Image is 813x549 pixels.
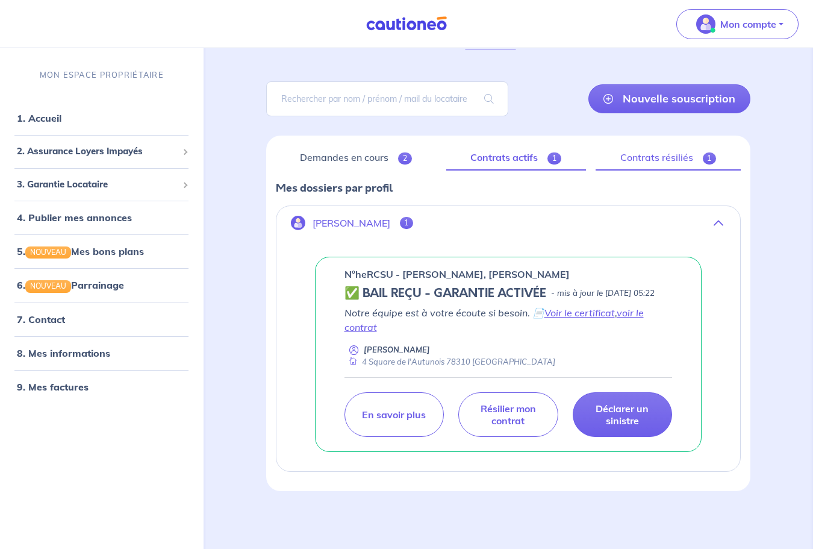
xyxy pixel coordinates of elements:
a: 6.NOUVEAUParrainage [17,279,124,291]
div: 4. Publier mes annonces [5,205,199,230]
img: illu_account.svg [291,216,305,230]
a: Déclarer un sinistre [573,392,672,437]
span: search [470,82,508,116]
a: Voir le certificat [544,307,615,319]
p: Déclarer un sinistre [588,403,657,427]
span: 2. Assurance Loyers Impayés [17,145,178,158]
img: illu_account_valid_menu.svg [696,14,715,34]
div: 6.NOUVEAUParrainage [5,273,199,297]
div: 8. Mes informations [5,341,199,365]
p: Notre équipe est à votre écoute si besoin. 📄 , [344,306,673,334]
input: Rechercher par nom / prénom / mail du locataire [266,81,508,116]
span: 3. Garantie Locataire [17,178,178,192]
p: Mon compte [720,17,776,31]
a: Demandes en cours2 [276,145,437,171]
a: 9. Mes factures [17,381,89,393]
a: 7. Contact [17,313,65,325]
span: 1 [400,217,414,229]
div: 9. Mes factures [5,375,199,399]
img: Cautioneo [361,16,452,31]
span: 2 [398,152,412,165]
p: - mis à jour le [DATE] 05:22 [551,287,655,300]
a: 8. Mes informations [17,347,110,359]
a: Contrats actifs1 [446,145,586,171]
div: 2. Assurance Loyers Impayés [5,140,199,163]
p: [PERSON_NAME] [313,218,390,229]
p: Mes dossiers par profil [276,180,741,196]
a: Résilier mon contrat [458,392,558,437]
a: 5.NOUVEAUMes bons plans [17,245,144,257]
a: 4. Publier mes annonces [17,212,132,224]
p: [PERSON_NAME] [364,344,430,356]
p: MON ESPACE PROPRIÉTAIRE [40,69,164,81]
p: n°heRCSU - [PERSON_NAME], [PERSON_NAME] [344,267,570,281]
a: 1. Accueil [17,112,61,124]
a: Contrats résiliés1 [596,145,741,171]
div: 4 Square de l'Autunois 78310 [GEOGRAPHIC_DATA] [344,356,555,368]
button: illu_account_valid_menu.svgMon compte [676,9,799,39]
div: state: CONTRACT-VALIDATED, Context: NEW,MAYBE-CERTIFICATE,RELATIONSHIP,LESSOR-DOCUMENTS [344,286,673,301]
span: 1 [703,152,717,165]
a: Nouvelle souscription [588,84,750,113]
p: Résilier mon contrat [473,403,543,427]
div: 7. Contact [5,307,199,331]
div: 3. Garantie Locataire [5,173,199,196]
a: En savoir plus [344,392,444,437]
div: 5.NOUVEAUMes bons plans [5,239,199,263]
div: 1. Accueil [5,106,199,130]
span: 1 [547,152,561,165]
h5: ✅ BAIL REÇU - GARANTIE ACTIVÉE [344,286,546,301]
p: En savoir plus [362,409,426,421]
button: [PERSON_NAME]1 [276,209,741,237]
